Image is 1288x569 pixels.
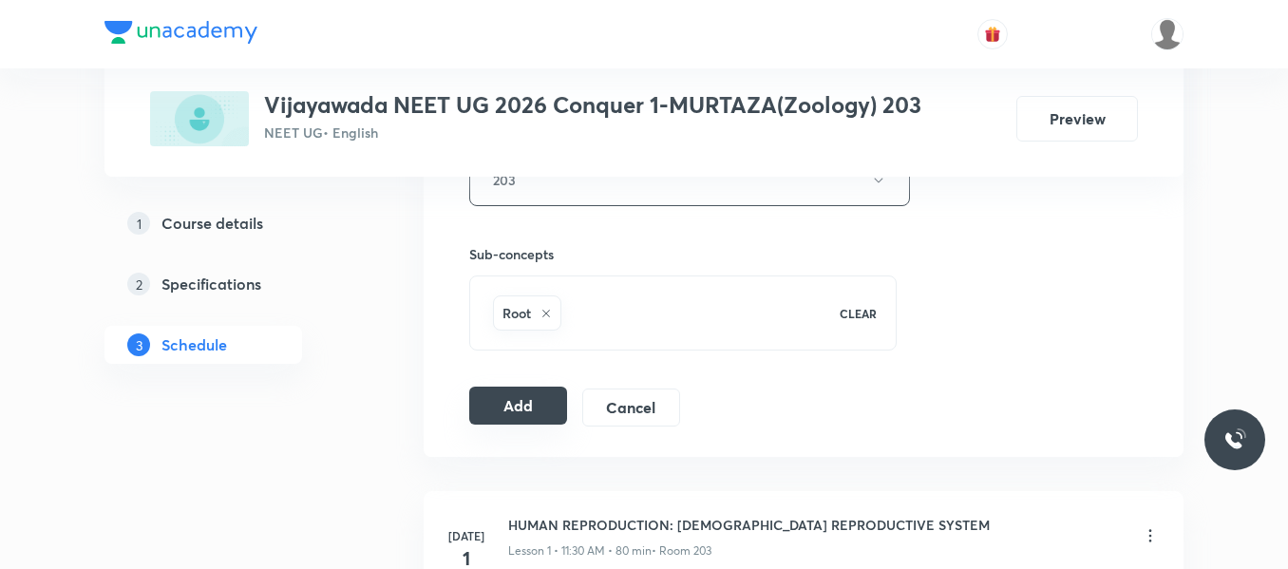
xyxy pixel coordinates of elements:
[1223,428,1246,451] img: ttu
[582,389,680,427] button: Cancel
[469,244,897,264] h6: Sub-concepts
[977,19,1008,49] button: avatar
[984,26,1001,43] img: avatar
[104,204,363,242] a: 1Course details
[127,273,150,295] p: 2
[447,527,485,544] h6: [DATE]
[104,21,257,48] a: Company Logo
[150,91,249,146] img: CCA9722E-7A38-4F1B-B959-10C9F5A2BB14_plus.png
[1016,96,1138,142] button: Preview
[840,305,877,322] p: CLEAR
[469,387,567,425] button: Add
[161,333,227,356] h5: Schedule
[502,303,531,323] h6: Root
[161,212,263,235] h5: Course details
[127,212,150,235] p: 1
[508,515,990,535] h6: HUMAN REPRODUCTION: [DEMOGRAPHIC_DATA] REPRODUCTIVE SYSTEM
[508,542,652,560] p: Lesson 1 • 11:30 AM • 80 min
[104,265,363,303] a: 2Specifications
[264,123,921,142] p: NEET UG • English
[104,21,257,44] img: Company Logo
[1151,18,1184,50] img: Srikanth
[161,273,261,295] h5: Specifications
[469,154,910,206] button: 203
[652,542,711,560] p: • Room 203
[127,333,150,356] p: 3
[264,91,921,119] h3: Vijayawada NEET UG 2026 Conquer 1-MURTAZA(Zoology) 203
